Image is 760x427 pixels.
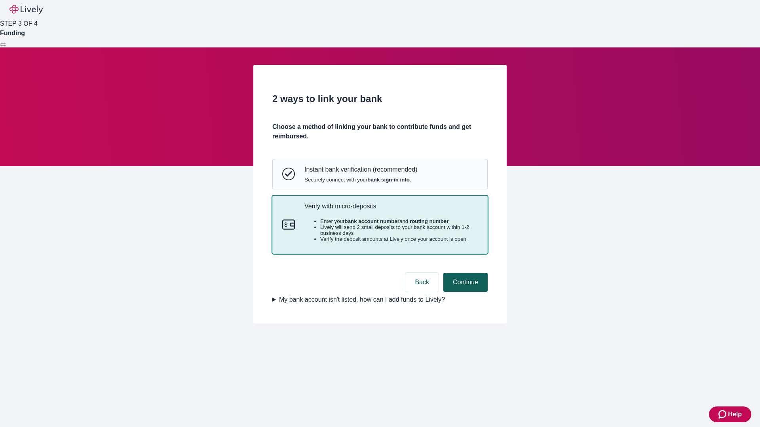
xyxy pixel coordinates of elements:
span: Help [728,410,742,419]
h2: 2 ways to link your bank [272,92,488,106]
button: Back [405,273,439,292]
h4: Choose a method of linking your bank to contribute funds and get reimbursed. [272,122,488,141]
li: Verify the deposit amounts at Lively once your account is open [320,236,478,242]
strong: bank account number [345,218,400,224]
button: Instant bank verificationInstant bank verification (recommended)Securely connect with yourbank si... [273,159,487,189]
svg: Micro-deposits [282,218,295,231]
button: Micro-depositsVerify with micro-depositsEnter yourbank account numberand routing numberLively wil... [273,196,487,254]
li: Lively will send 2 small deposits to your bank account within 1-2 business days [320,224,478,236]
span: Securely connect with your . [304,177,417,183]
button: Zendesk support iconHelp [709,406,751,422]
svg: Instant bank verification [282,168,295,180]
summary: My bank account isn't listed, how can I add funds to Lively? [272,295,488,304]
svg: Zendesk support icon [718,410,728,419]
strong: routing number [410,218,448,224]
strong: bank sign-in info [367,177,410,183]
img: Lively [9,5,43,14]
p: Verify with micro-deposits [304,202,478,210]
p: Instant bank verification (recommended) [304,166,417,173]
button: Continue [443,273,488,292]
li: Enter your and [320,218,478,224]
